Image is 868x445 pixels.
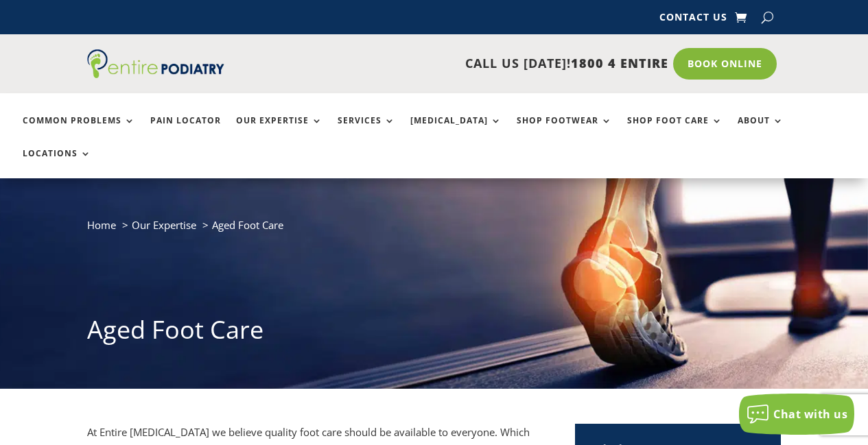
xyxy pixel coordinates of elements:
[236,116,322,145] a: Our Expertise
[739,394,854,435] button: Chat with us
[243,55,668,73] p: CALL US [DATE]!
[410,116,502,145] a: [MEDICAL_DATA]
[738,116,784,145] a: About
[517,116,612,145] a: Shop Footwear
[212,218,283,232] span: Aged Foot Care
[673,48,777,80] a: Book Online
[773,407,847,422] span: Chat with us
[132,218,196,232] a: Our Expertise
[87,67,224,81] a: Entire Podiatry
[87,313,782,354] h1: Aged Foot Care
[87,49,224,78] img: logo (1)
[87,216,782,244] nav: breadcrumb
[338,116,395,145] a: Services
[659,12,727,27] a: Contact Us
[23,149,91,178] a: Locations
[23,116,135,145] a: Common Problems
[627,116,723,145] a: Shop Foot Care
[150,116,221,145] a: Pain Locator
[87,218,116,232] a: Home
[571,55,668,71] span: 1800 4 ENTIRE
